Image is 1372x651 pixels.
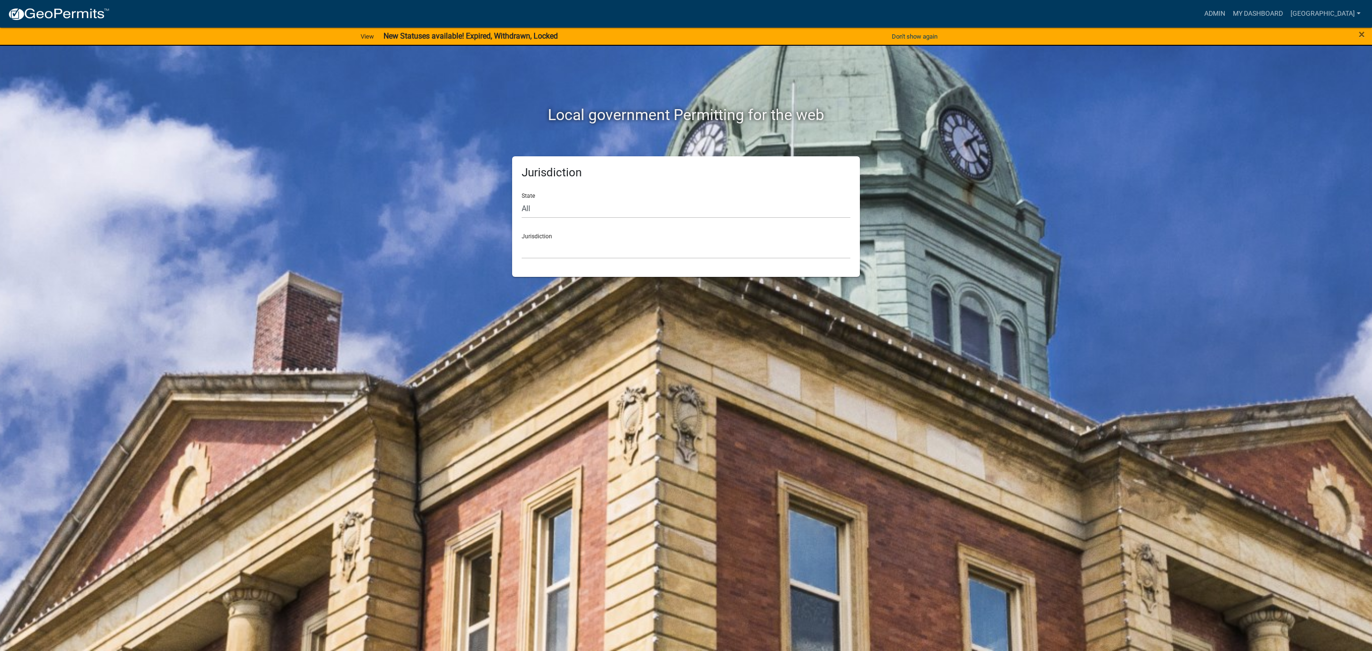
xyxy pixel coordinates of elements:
[1287,5,1364,23] a: [GEOGRAPHIC_DATA]
[357,29,378,44] a: View
[1200,5,1229,23] a: Admin
[422,106,950,124] h2: Local government Permitting for the web
[1359,29,1365,40] button: Close
[1229,5,1287,23] a: My Dashboard
[888,29,941,44] button: Don't show again
[383,31,558,41] strong: New Statuses available! Expired, Withdrawn, Locked
[522,166,850,180] h5: Jurisdiction
[1359,28,1365,41] span: ×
